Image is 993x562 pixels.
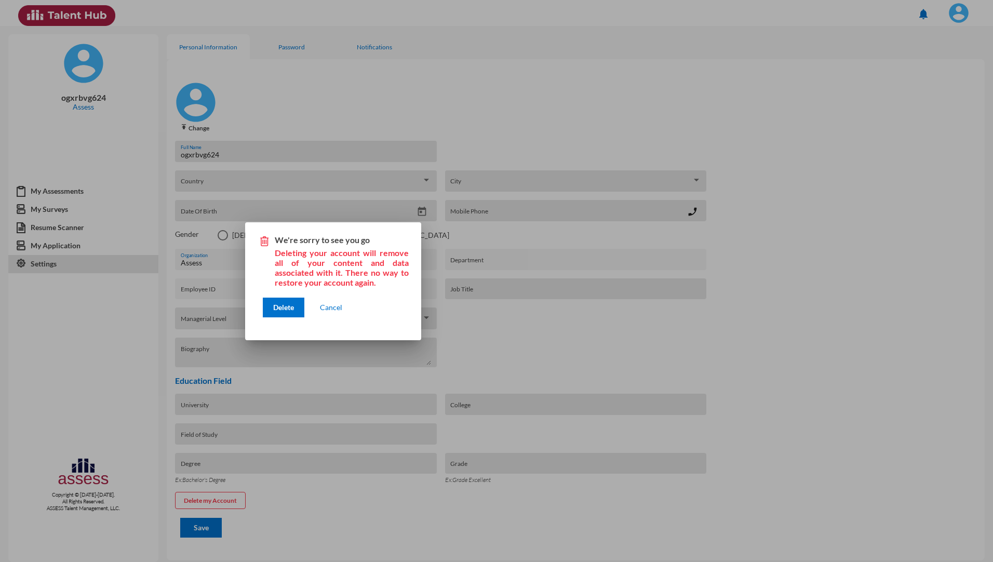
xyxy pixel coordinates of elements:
[275,235,370,248] p: We're sorry to see you go
[275,248,409,287] p: Deleting your account will remove all of your content and data associated with it. There no way t...
[315,298,348,317] button: Cancel
[263,298,304,317] button: Delete
[273,303,294,312] span: Delete
[320,303,342,312] span: Cancel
